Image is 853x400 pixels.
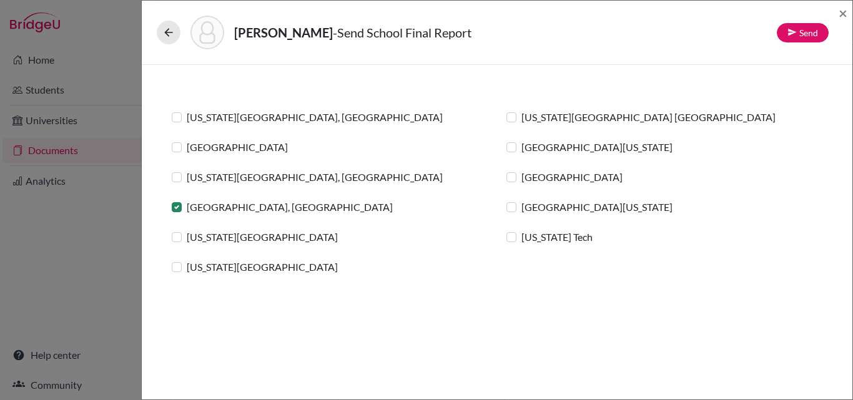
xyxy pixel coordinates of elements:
[187,110,443,125] label: [US_STATE][GEOGRAPHIC_DATA], [GEOGRAPHIC_DATA]
[521,200,673,215] label: [GEOGRAPHIC_DATA][US_STATE]
[187,260,338,275] label: [US_STATE][GEOGRAPHIC_DATA]
[187,230,338,245] label: [US_STATE][GEOGRAPHIC_DATA]
[777,23,829,42] a: Send
[234,25,333,40] strong: [PERSON_NAME]
[839,4,847,22] span: ×
[187,170,443,185] label: [US_STATE][GEOGRAPHIC_DATA], [GEOGRAPHIC_DATA]
[187,140,288,155] label: [GEOGRAPHIC_DATA]
[187,200,393,215] label: [GEOGRAPHIC_DATA], [GEOGRAPHIC_DATA]
[521,110,776,125] label: [US_STATE][GEOGRAPHIC_DATA] [GEOGRAPHIC_DATA]
[521,230,593,245] label: [US_STATE] Tech
[839,6,847,21] button: Close
[521,140,673,155] label: [GEOGRAPHIC_DATA][US_STATE]
[333,25,471,40] span: - Send School Final Report
[521,170,623,185] label: [GEOGRAPHIC_DATA]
